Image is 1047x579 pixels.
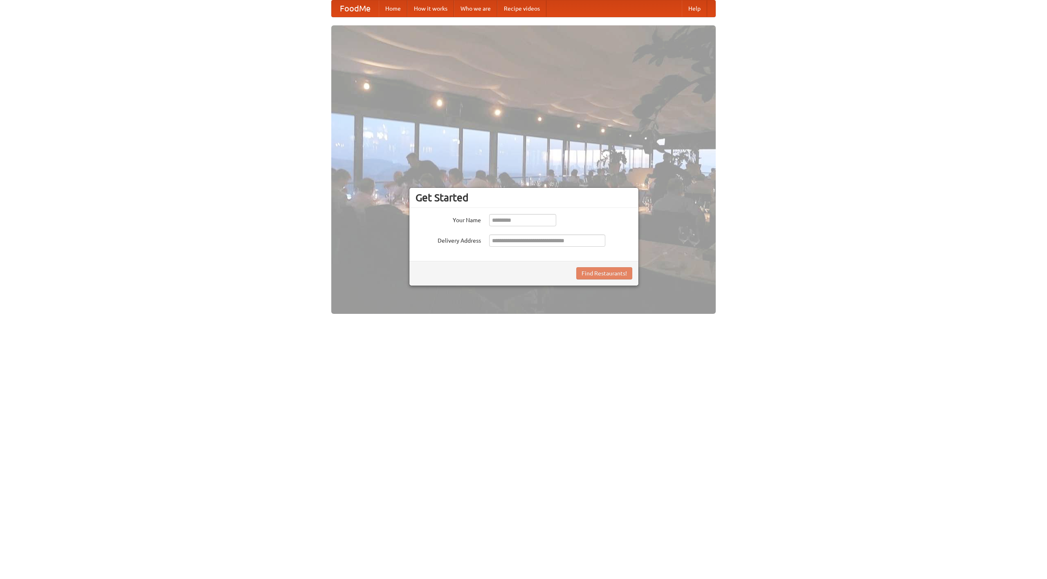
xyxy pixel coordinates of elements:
h3: Get Started [416,191,632,204]
button: Find Restaurants! [576,267,632,279]
a: Who we are [454,0,497,17]
a: How it works [407,0,454,17]
a: Recipe videos [497,0,546,17]
a: Home [379,0,407,17]
label: Delivery Address [416,234,481,245]
a: FoodMe [332,0,379,17]
a: Help [682,0,707,17]
label: Your Name [416,214,481,224]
